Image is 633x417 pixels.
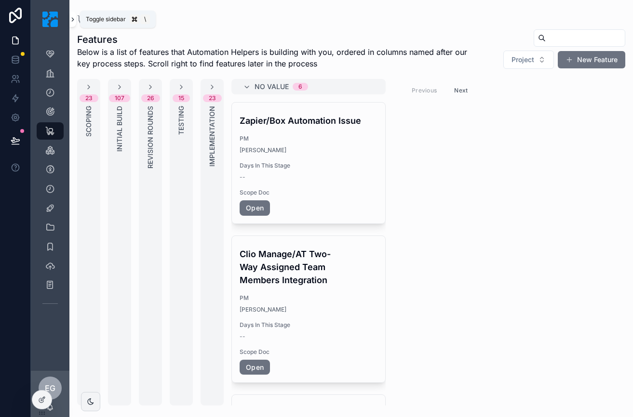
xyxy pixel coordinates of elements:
[240,294,377,302] span: PM
[85,94,93,102] div: 23
[176,106,186,135] span: Testing
[115,94,124,102] div: 107
[240,248,377,287] h4: Clio Manage/AT Two-Way Assigned Team Members Integration
[240,146,286,154] a: [PERSON_NAME]
[503,51,554,69] button: Select Button
[240,173,245,181] span: --
[84,106,94,137] span: Scoping
[240,114,377,127] h4: Zapier/Box Automation Issue
[42,12,58,27] img: App logo
[31,39,69,324] div: scrollable content
[86,15,126,23] span: Toggle sidebar
[240,189,377,196] span: Scope Doc
[298,83,302,91] div: 6
[240,162,377,169] span: Days In This Stage
[209,94,216,102] div: 23
[255,82,289,91] span: No value
[207,106,217,167] span: Implementation
[141,15,149,23] span: \
[178,94,184,102] div: 15
[240,200,270,216] a: Open
[77,14,128,24] a: My Features
[77,33,479,46] h1: Features
[45,382,55,394] span: EG
[240,306,286,313] a: [PERSON_NAME]
[115,106,124,152] span: Initial Build
[147,94,154,102] div: 26
[240,135,377,143] span: PM
[558,51,625,68] button: New Feature
[240,348,377,356] span: Scope Doc
[240,333,245,340] span: --
[240,321,377,329] span: Days In This Stage
[146,106,155,169] span: Revision Rounds
[447,83,474,98] button: Next
[240,360,270,375] a: Open
[77,46,479,69] span: Below is a list of features that Automation Helpers is building with you, ordered in columns name...
[512,55,534,65] span: Project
